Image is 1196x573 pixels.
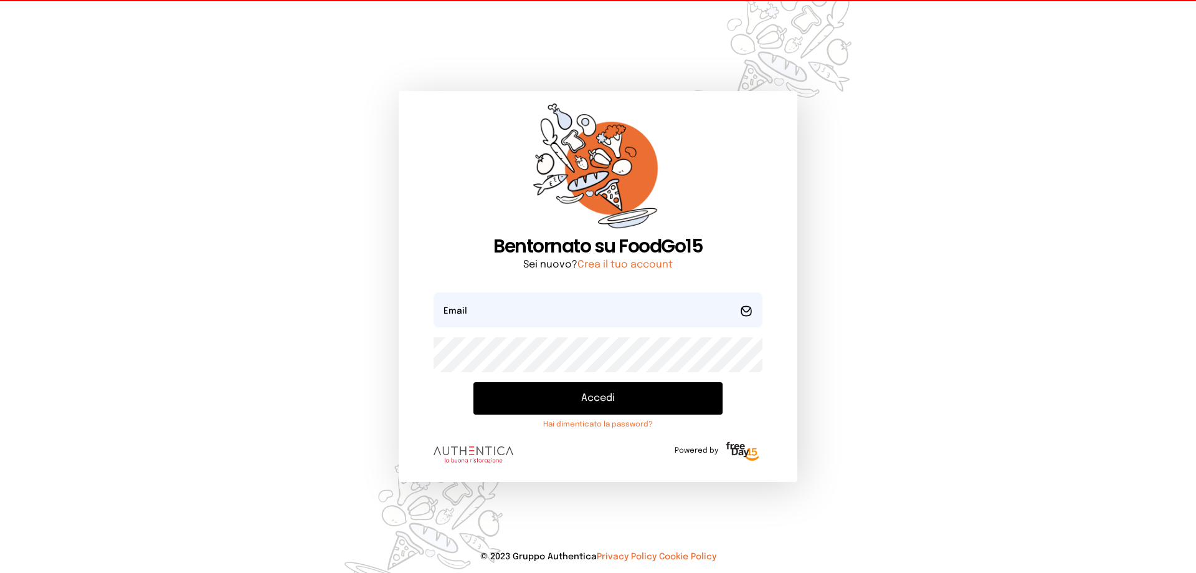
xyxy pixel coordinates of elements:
img: logo.8f33a47.png [434,446,513,463]
p: © 2023 Gruppo Authentica [20,551,1176,563]
span: Powered by [675,446,718,456]
button: Accedi [473,382,723,415]
a: Privacy Policy [597,552,657,561]
a: Hai dimenticato la password? [473,420,723,430]
a: Crea il tuo account [577,259,673,270]
img: sticker-orange.65babaf.png [533,104,663,235]
p: Sei nuovo? [434,258,762,272]
a: Cookie Policy [659,552,716,561]
img: logo-freeday.3e08031.png [723,440,762,465]
h1: Bentornato su FoodGo15 [434,235,762,258]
